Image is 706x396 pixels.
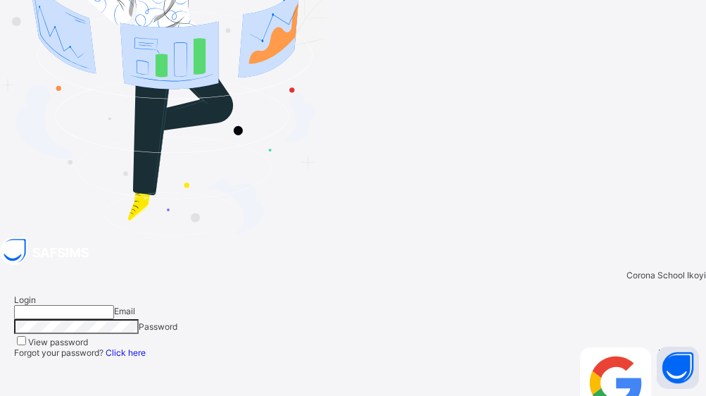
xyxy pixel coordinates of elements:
button: Open asap [657,347,699,389]
span: Email [114,306,135,316]
a: Click here [106,347,146,358]
label: View password [28,337,88,347]
span: Password [139,321,177,332]
span: Forgot your password? [14,347,146,358]
span: Corona School Ikoyi [626,270,706,280]
span: Login [14,295,36,305]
